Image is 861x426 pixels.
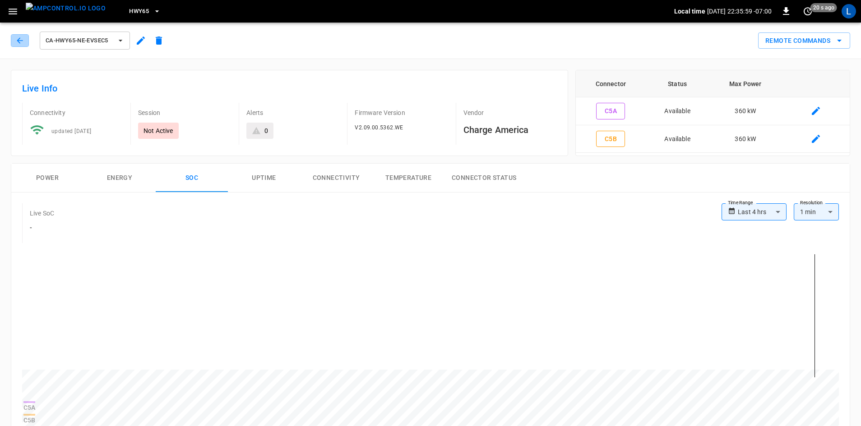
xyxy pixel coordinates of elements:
[51,128,92,134] span: updated [DATE]
[246,108,340,117] p: Alerts
[646,97,709,125] td: Available
[11,164,83,192] button: Power
[40,32,130,50] button: ca-hwy65-ne-evseC5
[22,81,557,96] h6: Live Info
[83,164,156,192] button: Energy
[596,103,625,119] button: C5A
[596,131,625,147] button: C5B
[355,124,403,131] span: V2.09.00.5362.WE
[463,108,557,117] p: Vendor
[800,199,823,206] label: Resolution
[264,126,268,135] div: 0
[709,70,782,97] th: Max Power
[794,203,839,220] div: 1 min
[444,164,523,192] button: Connector Status
[709,97,782,125] td: 360 kW
[674,7,705,16] p: Local time
[228,164,300,192] button: Uptime
[576,70,850,153] table: connector table
[842,4,856,18] div: profile-icon
[143,126,173,135] p: Not Active
[156,164,228,192] button: SOC
[801,4,815,18] button: set refresh interval
[30,108,123,117] p: Connectivity
[738,203,787,220] div: Last 4 hrs
[758,32,850,49] button: Remote Commands
[30,223,54,233] h6: -
[129,6,149,17] span: HWY65
[125,3,164,20] button: HWY65
[810,3,837,12] span: 20 s ago
[26,3,106,14] img: ampcontrol.io logo
[707,7,772,16] p: [DATE] 22:35:59 -07:00
[300,164,372,192] button: Connectivity
[463,123,557,137] h6: Charge America
[758,32,850,49] div: remote commands options
[46,36,112,46] span: ca-hwy65-ne-evseC5
[30,209,54,218] p: Live SoC
[372,164,444,192] button: Temperature
[576,70,646,97] th: Connector
[728,199,753,206] label: Time Range
[709,125,782,153] td: 360 kW
[646,70,709,97] th: Status
[355,108,448,117] p: Firmware Version
[138,108,231,117] p: Session
[646,125,709,153] td: Available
